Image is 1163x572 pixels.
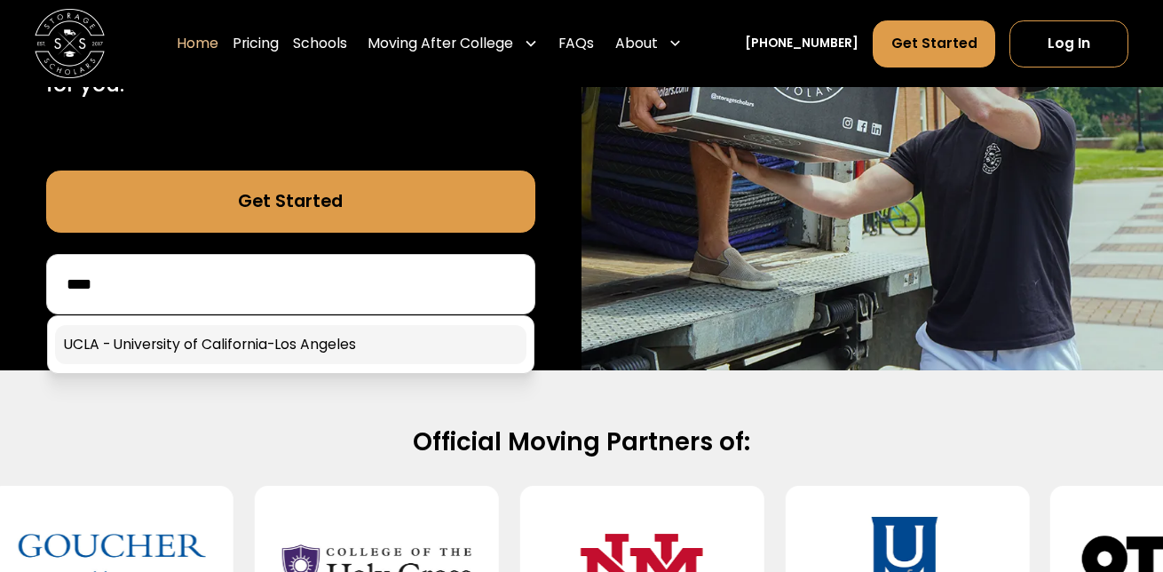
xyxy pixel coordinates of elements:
[35,9,105,79] img: Storage Scholars main logo
[233,20,279,68] a: Pricing
[745,35,858,53] a: [PHONE_NUMBER]
[1009,20,1128,68] a: Log In
[558,20,594,68] a: FAQs
[46,171,535,234] a: Get Started
[368,33,513,54] div: Moving After College
[59,426,1105,458] h2: Official Moving Partners of:
[177,20,218,68] a: Home
[360,20,544,68] div: Moving After College
[615,33,658,54] div: About
[293,20,347,68] a: Schools
[873,20,995,68] a: Get Started
[608,20,689,68] div: About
